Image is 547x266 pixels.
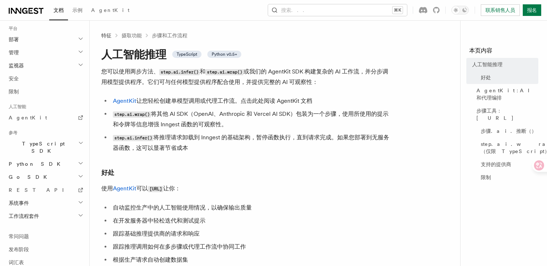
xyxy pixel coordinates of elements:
button: 监视器 [6,59,85,72]
font: Python v0.5+ [212,52,237,57]
font: 或我们的 AgentKit SDK 构建复杂的 AI 工作流，并分步调用模型提供程序。它们可与任何模型提供程序配合使用，并提供完整的 AI 可观察性： [101,68,388,85]
button: 切换暗模式 [451,6,469,14]
button: TypeScript SDK [6,137,85,157]
a: 摄取功能 [122,32,142,39]
font: 根据生产请求自动创建数据集 [113,256,188,263]
font: 文档 [54,7,64,13]
a: AgentKit [113,97,136,104]
font: 可以 [136,185,148,192]
font: 将推理请求卸载到 Inngest 的基础架构，暂停函数执行，直到请求完成。如果您部署到无服务器函数，这可以显著节省成本 [113,134,389,151]
font: 示例 [72,7,82,13]
a: REST API [6,183,85,197]
font: AgentKit [9,115,47,121]
font: 特征 [101,33,111,38]
a: 报名 [523,4,541,16]
font: 自动监控生产中的人工智能使用情况，以确保输出质量 [113,204,252,211]
font: TypeScript [177,52,197,57]
font: 步骤和工作流程 [152,33,187,38]
a: 步骤和工作流程 [152,32,187,39]
font: 人工智能推理 [101,48,166,61]
button: 工作流程套件 [6,210,85,223]
button: 搜索...⌘K [268,4,407,16]
font: 工作流程套件 [9,213,39,219]
font: 在开发服务器中轻松迭代和测试提示 [113,217,205,224]
font: 系统事件 [9,200,29,206]
button: 部署 [6,33,85,46]
button: 系统事件 [6,197,85,210]
font: 步骤.ai.推断（） [481,128,537,134]
kbd: ⌘K [393,7,403,14]
font: 部署 [9,37,19,42]
button: Go SDK [6,170,85,183]
font: AgentKit：AI 和代理编排 [476,88,536,101]
a: 发布阶段 [6,243,85,256]
font: AgentKit [91,7,130,13]
font: 将其他 AI SDK（OpenAI、Anthropic 和 Vercel AI SDK）包装为一个步骤，使用所使用的提示和令牌等信息增强 Inngest 函数的可观察性。 [113,110,389,128]
font: 监视器 [9,63,24,68]
font: 常问问题 [9,233,29,239]
font: 人工智能 [9,104,26,109]
a: 安全 [6,72,85,85]
font: 步骤工具：[URL] [476,108,514,121]
font: 让您轻松创建单模型调用或代理工作流。点击此处阅读 AgentKit 文档 [136,97,312,104]
font: 安全 [9,76,19,81]
font: 摄取功能 [122,33,142,38]
font: 发布阶段 [9,246,29,252]
font: 好处 [101,169,114,176]
font: 参考 [9,130,17,135]
button: 管理 [6,46,85,59]
a: 步骤工具：[URL] [474,104,538,124]
font: 支持的提供商 [481,161,511,167]
a: 文档 [49,2,68,20]
a: step.ai.wrap() （仅限 TypeScript） [478,138,538,158]
a: 支持的提供商 [478,158,538,171]
button: Python SDK [6,157,85,170]
font: 本页内容 [469,47,492,54]
font: 报名 [527,7,537,13]
font: 您可以使用两步方法、 [101,68,159,75]
a: 联系销售人员 [481,4,520,16]
font: 和 [200,68,205,75]
font: 跟踪推理调用如何在多步骤或代理工作流中协同工作 [113,243,246,250]
font: 限制 [9,89,19,94]
font: 平台 [9,26,17,31]
font: Go SDK [9,174,51,180]
font: 使用 [101,185,113,192]
font: 人工智能推理 [472,62,503,67]
a: AgentKit：AI 和代理编排 [474,84,538,104]
a: 限制 [478,171,538,184]
font: 好处 [481,75,491,80]
font: 联系销售人员 [485,7,515,13]
code: step.ai.infer() [159,69,200,75]
a: 好处 [101,168,114,178]
a: 人工智能推理 [469,58,538,71]
code: step.ai.wrap() [205,69,243,75]
code: step.ai.infer() [113,135,153,141]
font: Python SDK [9,161,65,167]
font: 限制 [481,174,491,180]
a: AgentKit [87,2,134,20]
font: 让你： [163,185,181,192]
a: 好处 [478,71,538,84]
font: 词汇表 [9,259,24,265]
font: REST API [9,187,70,193]
a: 示例 [68,2,87,20]
a: AgentKit [6,111,85,124]
font: TypeScript SDK [22,141,65,154]
code: step.ai.wrap() [113,111,151,118]
a: 常问问题 [6,230,85,243]
font: 跟踪基础推理提供商的请求和响应 [113,230,200,237]
font: 管理 [9,50,19,55]
code: [URL] [148,186,163,192]
a: 步骤.ai.推断（） [478,124,538,138]
font: 搜索... [281,7,309,13]
a: AgentKit [113,185,136,192]
a: 限制 [6,85,85,98]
